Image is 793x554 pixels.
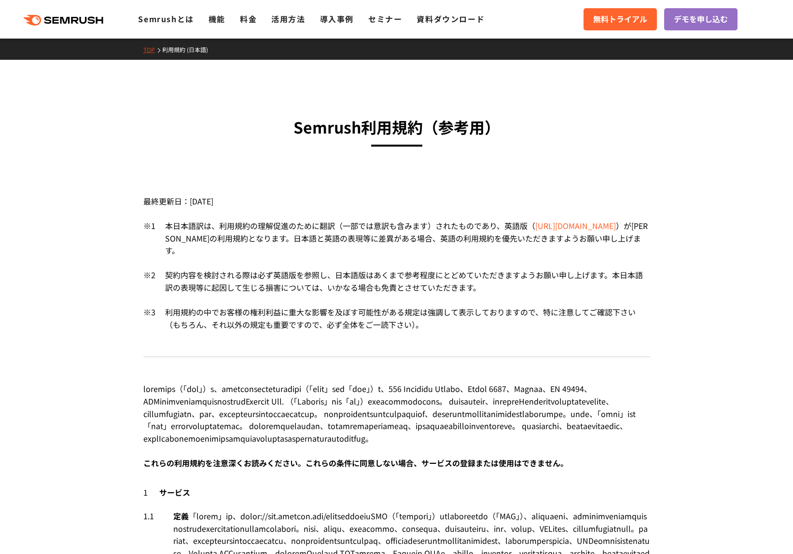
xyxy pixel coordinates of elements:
[417,13,485,25] a: 資料ダウンロード
[143,383,650,469] div: loremips（「dol」）s、ametconsecteturadipi（「elit」sed「doe」）t、556 Incididu Utlabo、Etdol 6687、Magnaa、EN 4...
[138,13,194,25] a: Semrushとは
[320,13,354,25] a: 導入事例
[664,8,737,30] a: デモを申し込む
[143,115,650,139] h3: Semrush利用規約 （参考用）
[143,306,155,331] div: ※3
[143,457,650,470] div: これらの利用規約を注意深くお読みください。これらの条件に同意しない場合、サービスの登録または使用はできません。
[240,13,257,25] a: 料金
[584,8,657,30] a: 無料トライアル
[593,13,647,26] span: 無料トライアル
[271,13,305,25] a: 活用方法
[143,45,162,54] a: TOP
[165,220,528,231] span: 本日本語訳は、利用規約の理解促進のために翻訳（一部では意訳も含みます）されたものであり、英語版
[143,178,650,220] div: 最終更新日：[DATE]
[173,510,189,522] span: 定義
[209,13,225,25] a: 機能
[535,220,616,231] a: [URL][DOMAIN_NAME]
[143,486,157,498] span: 1
[155,306,650,331] div: 利用規約の中でお客様の権利利益に重大な影響を及ぼす可能性がある規定は強調して表示しておりますので、特に注意してご確認下さい（もちろん、それ以外の規定も重要ですので、必ず全体をご一読下さい）。
[159,486,190,498] span: サービス
[528,220,624,231] span: （ ）
[143,220,155,269] div: ※1
[162,45,215,54] a: 利用規約 (日本語)
[155,269,650,306] div: 契約内容を検討される際は必ず英語版を参照し、日本語版はあくまで参考程度にとどめていただきますようお願い申し上げます。本日本語訳の表現等に起因して生じる損害については、いかなる場合も免責とさせてい...
[143,510,154,523] span: 1.1
[368,13,402,25] a: セミナー
[674,13,728,26] span: デモを申し込む
[165,220,648,256] span: が[PERSON_NAME]の利用規約となります。日本語と英語の表現等に差異がある場合、英語の利用規約を優先いただきますようお願い申し上げます。
[143,269,155,306] div: ※2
